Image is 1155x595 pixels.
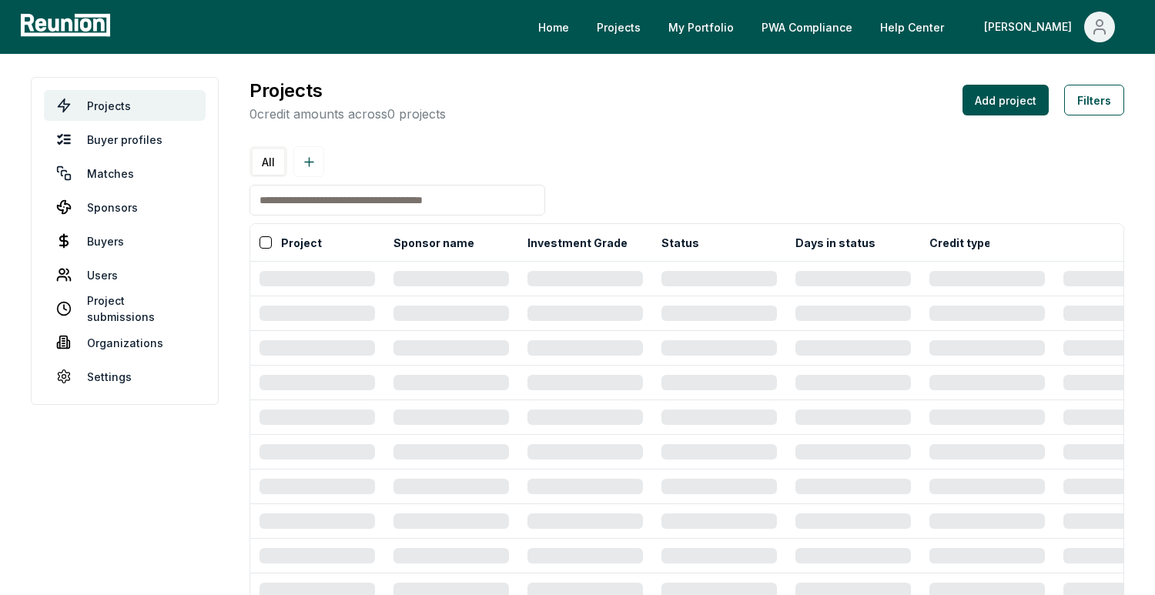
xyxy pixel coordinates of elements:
[658,227,702,258] button: Status
[44,259,206,290] a: Users
[962,85,1049,115] button: Add project
[44,226,206,256] a: Buyers
[390,227,477,258] button: Sponsor name
[44,327,206,358] a: Organizations
[44,124,206,155] a: Buyer profiles
[249,77,446,105] h3: Projects
[44,192,206,222] a: Sponsors
[44,158,206,189] a: Matches
[249,105,446,123] p: 0 credit amounts across 0 projects
[278,227,325,258] button: Project
[926,227,994,258] button: Credit type
[526,12,581,42] a: Home
[253,149,284,175] button: All
[792,227,879,258] button: Days in status
[584,12,653,42] a: Projects
[524,227,631,258] button: Investment Grade
[44,90,206,121] a: Projects
[972,12,1127,42] button: [PERSON_NAME]
[526,12,1140,42] nav: Main
[1064,85,1124,115] button: Filters
[868,12,956,42] a: Help Center
[984,12,1078,42] div: [PERSON_NAME]
[44,293,206,324] a: Project submissions
[749,12,865,42] a: PWA Compliance
[656,12,746,42] a: My Portfolio
[44,361,206,392] a: Settings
